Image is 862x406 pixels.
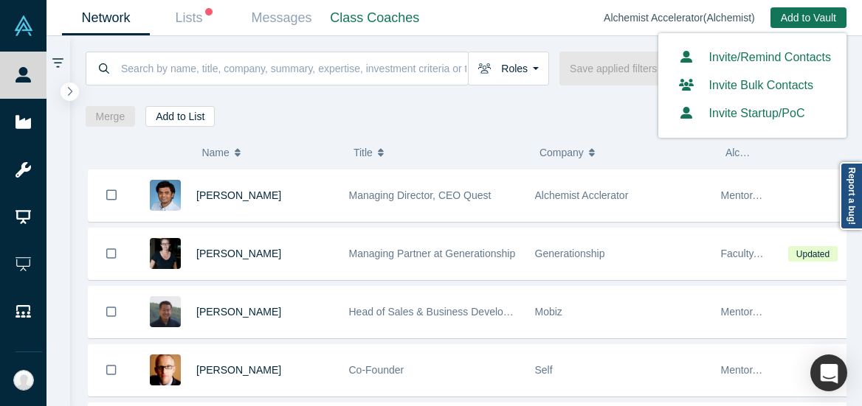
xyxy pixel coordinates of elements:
a: [PERSON_NAME] [196,364,281,376]
img: Michael Chang's Profile Image [150,296,181,327]
img: India Michael's Account [13,370,34,391]
a: Invite/Remind Contacts [674,51,831,63]
img: Alchemist Vault Logo [13,15,34,36]
span: Mentor, Faculty, Alchemist 25 [721,306,855,318]
img: Rachel Chalmers's Profile Image [150,238,181,269]
button: Roles [468,52,549,85]
a: Lists [150,1,238,35]
img: Gnani Palanikumar's Profile Image [150,180,181,211]
a: Report a bug! [840,162,862,230]
span: Updated [788,246,837,262]
a: [PERSON_NAME] [196,189,281,201]
input: Search by name, title, company, summary, expertise, investment criteria or topics of focus [120,51,468,85]
button: Bookmark [89,345,134,396]
span: Head of Sales & Business Development (interim) [349,306,573,318]
span: Managing Director, CEO Quest [349,189,492,201]
div: Alchemist Accelerator ( Alchemist ) [604,10,770,26]
button: Save applied filters [559,52,667,85]
span: Self [535,364,553,376]
button: Bookmark [89,228,134,279]
button: Bookmark [89,169,134,221]
button: Invite Startup/PoC [674,105,805,122]
img: Robert Winder's Profile Image [150,354,181,385]
button: Merge [86,106,136,127]
span: Alchemist Role [725,147,794,158]
span: Faculty, Angel [721,248,785,259]
button: Add to List [145,106,215,127]
span: Title [354,137,373,168]
button: Invite Bulk Contacts [674,77,813,94]
span: Co-Founder [349,364,404,376]
button: Company [539,137,710,168]
a: Class Coaches [325,1,424,35]
button: Title [354,137,524,168]
a: Messages [238,1,325,35]
span: Alchemist Acclerator [535,189,629,201]
span: Mobiz [535,306,562,318]
a: [PERSON_NAME] [196,306,281,318]
span: Managing Partner at Generationship [349,248,516,259]
span: Name [201,137,229,168]
a: [PERSON_NAME] [196,248,281,259]
button: Add to Vault [770,7,847,28]
button: Name [201,137,338,168]
span: Company [539,137,584,168]
span: Generationship [535,248,605,259]
button: Bookmark [89,287,134,337]
a: Network [62,1,150,35]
